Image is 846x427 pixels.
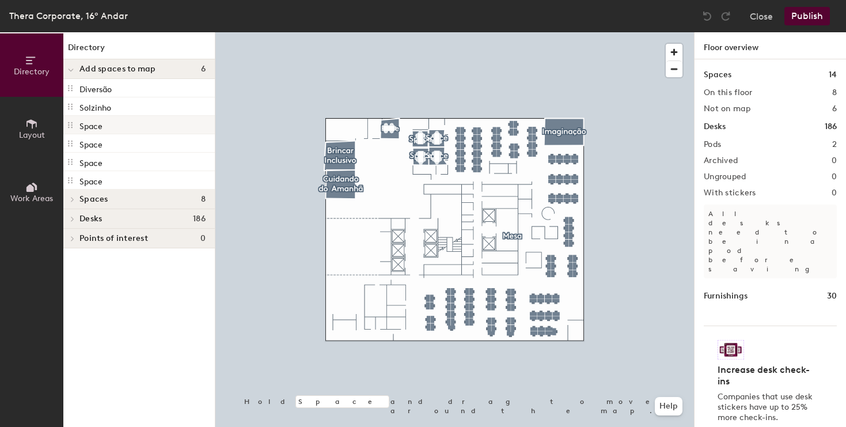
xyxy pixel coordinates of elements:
[704,205,837,278] p: All desks need to be in a pod before saving
[79,118,103,131] p: Space
[79,173,103,187] p: Space
[701,10,713,22] img: Undo
[825,120,837,133] h1: 186
[704,69,731,81] h1: Spaces
[832,156,837,165] h2: 0
[784,7,830,25] button: Publish
[201,65,206,74] span: 6
[63,41,215,59] h1: Directory
[720,10,731,22] img: Redo
[832,172,837,182] h2: 0
[704,156,738,165] h2: Archived
[14,67,50,77] span: Directory
[9,9,128,23] div: Thera Corporate, 16º Andar
[718,340,744,360] img: Sticker logo
[79,155,103,168] p: Space
[79,100,111,113] p: Solzinho
[704,188,756,198] h2: With stickers
[832,88,837,97] h2: 8
[19,130,45,140] span: Layout
[704,140,721,149] h2: Pods
[79,81,112,95] p: Diversão
[79,65,156,74] span: Add spaces to map
[704,172,746,182] h2: Ungrouped
[79,137,103,150] p: Space
[695,32,846,59] h1: Floor overview
[832,188,837,198] h2: 0
[750,7,773,25] button: Close
[79,234,148,243] span: Points of interest
[718,392,816,423] p: Companies that use desk stickers have up to 25% more check-ins.
[704,120,726,133] h1: Desks
[704,88,753,97] h2: On this floor
[10,194,53,203] span: Work Areas
[704,290,748,303] h1: Furnishings
[832,104,837,114] h2: 6
[201,195,206,204] span: 8
[704,104,750,114] h2: Not on map
[829,69,837,81] h1: 14
[655,397,682,415] button: Help
[200,234,206,243] span: 0
[832,140,837,149] h2: 2
[193,214,206,224] span: 186
[79,195,108,204] span: Spaces
[79,214,102,224] span: Desks
[827,290,837,303] h1: 30
[718,364,816,387] h4: Increase desk check-ins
